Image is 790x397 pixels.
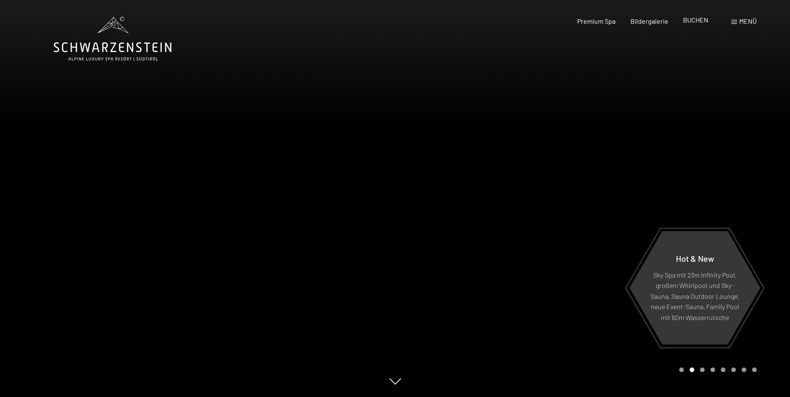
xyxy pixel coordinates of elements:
div: Carousel Page 3 [700,367,705,372]
a: Hot & New Sky Spa mit 23m Infinity Pool, großem Whirlpool und Sky-Sauna, Sauna Outdoor Lounge, ne... [629,231,761,345]
div: Carousel Page 5 [721,367,725,372]
div: Carousel Page 8 [752,367,757,372]
span: Menü [739,17,757,25]
div: Carousel Page 6 [731,367,736,372]
p: Sky Spa mit 23m Infinity Pool, großem Whirlpool und Sky-Sauna, Sauna Outdoor Lounge, neue Event-S... [650,269,740,323]
div: Carousel Page 2 (Current Slide) [690,367,694,372]
a: Bildergalerie [631,17,668,25]
a: BUCHEN [683,16,708,24]
div: Carousel Page 7 [742,367,746,372]
a: Premium Spa [577,17,616,25]
div: Carousel Page 1 [679,367,684,372]
div: Carousel Pagination [676,367,757,372]
div: Carousel Page 4 [710,367,715,372]
span: Hot & New [676,253,714,263]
